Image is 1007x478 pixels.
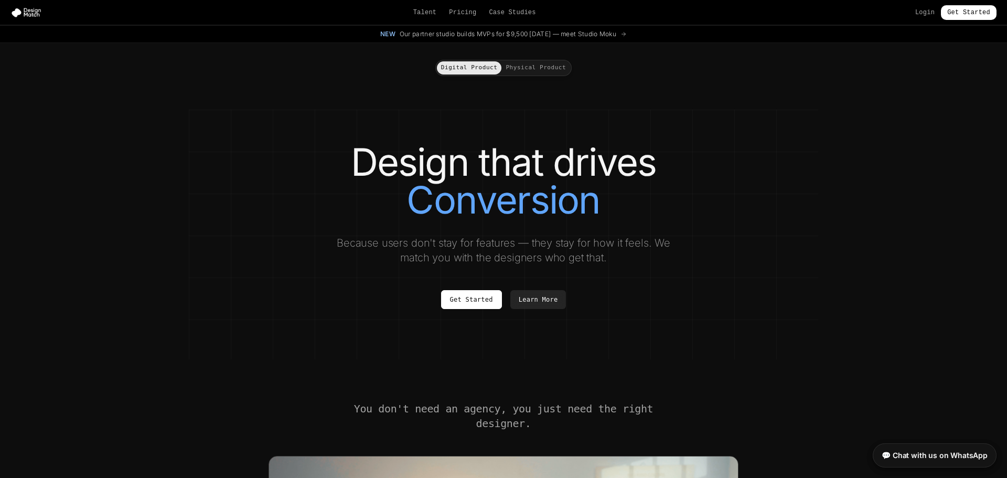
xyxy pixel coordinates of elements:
a: Get Started [441,290,502,309]
span: Our partner studio builds MVPs for $9,500 [DATE] — meet Studio Moku [400,30,616,38]
a: Pricing [449,8,476,17]
a: Case Studies [489,8,535,17]
button: Physical Product [501,61,570,75]
img: Design Match [10,7,46,18]
p: Because users don't stay for features — they stay for how it feels. We match you with the designe... [327,236,680,265]
a: Talent [413,8,437,17]
a: Learn More [510,290,566,309]
span: Conversion [406,181,600,219]
h2: You don't need an agency, you just need the right designer. [352,401,655,431]
a: 💬 Chat with us on WhatsApp [873,443,997,468]
h1: Design that drives [210,143,797,219]
span: New [380,30,395,38]
a: Login [915,8,935,17]
button: Digital Product [437,61,502,75]
a: Get Started [941,5,997,20]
